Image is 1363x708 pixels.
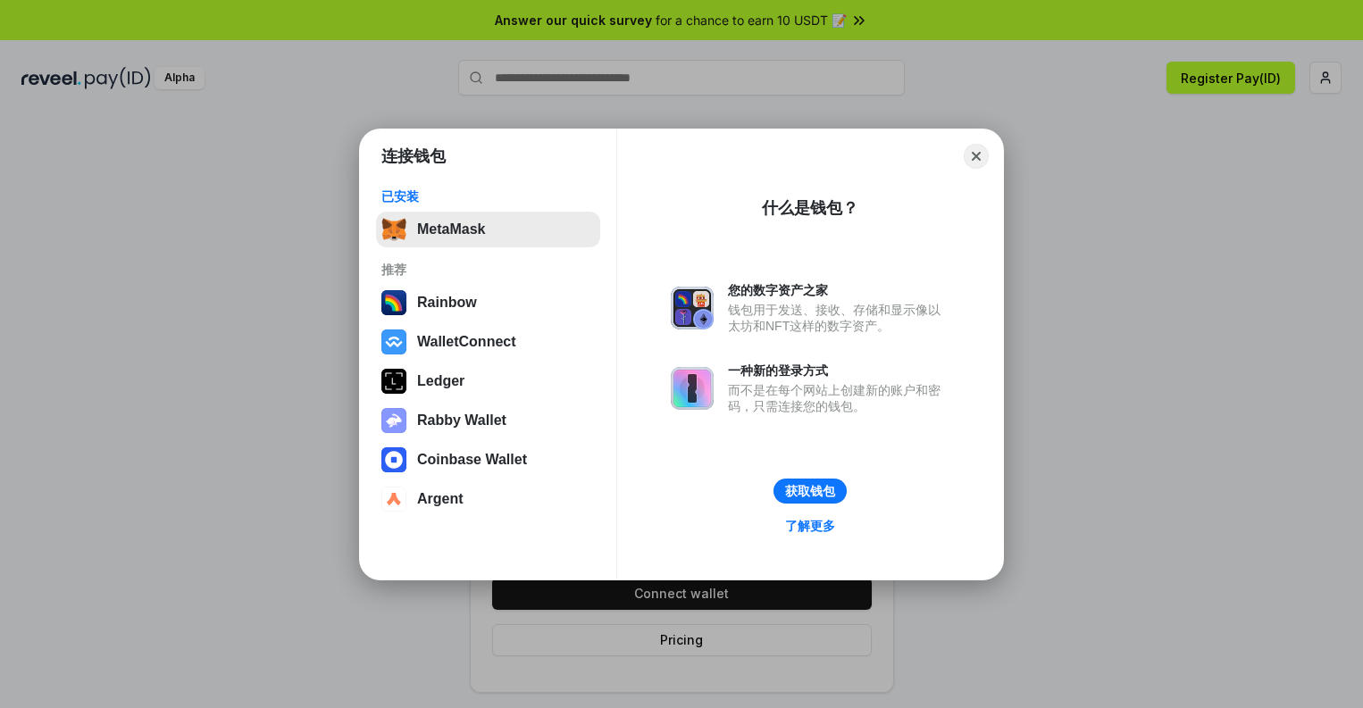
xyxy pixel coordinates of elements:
div: 钱包用于发送、接收、存储和显示像以太坊和NFT这样的数字资产。 [728,302,949,334]
button: Argent [376,481,600,517]
img: svg+xml,%3Csvg%20width%3D%2228%22%20height%3D%2228%22%20viewBox%3D%220%200%2028%2028%22%20fill%3D... [381,447,406,472]
a: 了解更多 [774,514,846,537]
div: Rainbow [417,295,477,311]
div: 一种新的登录方式 [728,362,949,379]
img: svg+xml,%3Csvg%20xmlns%3D%22http%3A%2F%2Fwww.w3.org%2F2000%2Fsvg%22%20fill%3D%22none%22%20viewBox... [671,367,714,410]
h1: 连接钱包 [381,146,446,167]
div: 了解更多 [785,518,835,534]
button: Ledger [376,363,600,399]
div: 您的数字资产之家 [728,282,949,298]
div: 而不是在每个网站上创建新的账户和密码，只需连接您的钱包。 [728,382,949,414]
div: Argent [417,491,464,507]
div: 获取钱包 [785,483,835,499]
button: 获取钱包 [773,479,847,504]
div: MetaMask [417,221,485,237]
img: svg+xml,%3Csvg%20width%3D%22120%22%20height%3D%22120%22%20viewBox%3D%220%200%20120%20120%22%20fil... [381,290,406,315]
div: WalletConnect [417,334,516,350]
div: 已安装 [381,188,595,204]
div: 什么是钱包？ [762,197,858,219]
button: WalletConnect [376,324,600,360]
img: svg+xml,%3Csvg%20xmlns%3D%22http%3A%2F%2Fwww.w3.org%2F2000%2Fsvg%22%20fill%3D%22none%22%20viewBox... [381,408,406,433]
img: svg+xml,%3Csvg%20xmlns%3D%22http%3A%2F%2Fwww.w3.org%2F2000%2Fsvg%22%20width%3D%2228%22%20height%3... [381,369,406,394]
div: Ledger [417,373,464,389]
img: svg+xml,%3Csvg%20xmlns%3D%22http%3A%2F%2Fwww.w3.org%2F2000%2Fsvg%22%20fill%3D%22none%22%20viewBox... [671,287,714,329]
div: Rabby Wallet [417,412,506,429]
img: svg+xml,%3Csvg%20fill%3D%22none%22%20height%3D%2233%22%20viewBox%3D%220%200%2035%2033%22%20width%... [381,217,406,242]
div: Coinbase Wallet [417,452,527,468]
button: MetaMask [376,212,600,247]
button: Coinbase Wallet [376,442,600,478]
img: svg+xml,%3Csvg%20width%3D%2228%22%20height%3D%2228%22%20viewBox%3D%220%200%2028%2028%22%20fill%3D... [381,329,406,354]
button: Close [964,144,989,169]
img: svg+xml,%3Csvg%20width%3D%2228%22%20height%3D%2228%22%20viewBox%3D%220%200%2028%2028%22%20fill%3D... [381,487,406,512]
div: 推荐 [381,262,595,278]
button: Rainbow [376,285,600,321]
button: Rabby Wallet [376,403,600,438]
